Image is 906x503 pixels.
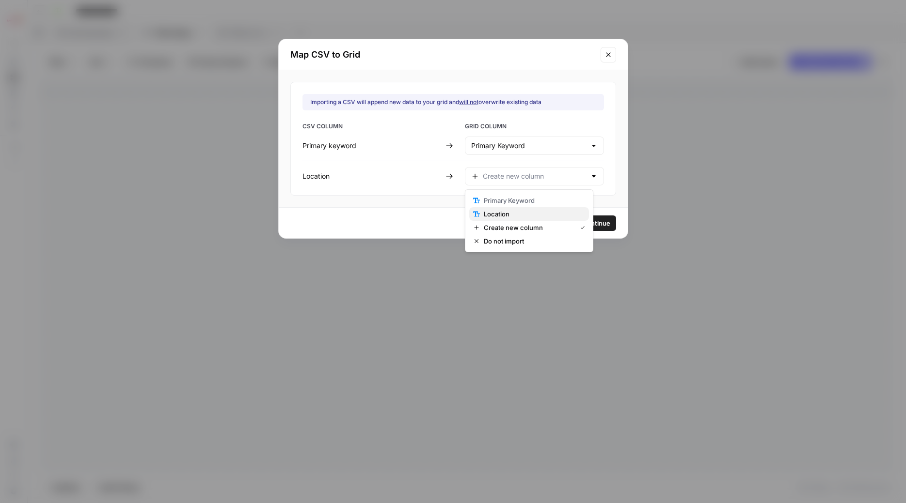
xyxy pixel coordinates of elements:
[582,218,610,228] span: Continue
[290,48,595,61] h2: Map CSV to Grid
[465,122,604,133] span: GRID COLUMN
[601,47,616,62] button: Close modal
[576,215,616,231] button: Continue
[459,98,478,106] u: will not
[483,171,586,181] input: Create new column
[484,223,572,232] span: Create new column
[471,141,586,151] input: Primary Keyword
[484,209,581,219] span: Location
[302,122,442,133] span: CSV COLUMN
[484,236,581,246] span: Do not import
[302,171,442,181] div: Location
[484,196,581,205] span: Primary Keyword
[302,141,442,151] div: Primary keyword
[310,98,541,107] div: Importing a CSV will append new data to your grid and overwrite existing data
